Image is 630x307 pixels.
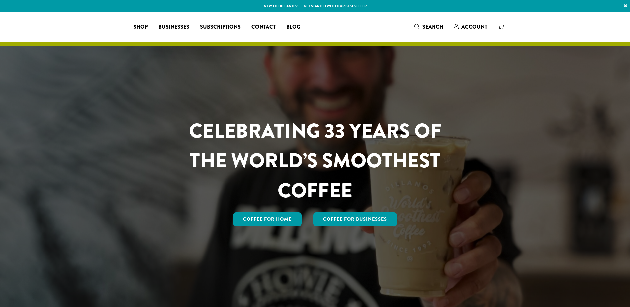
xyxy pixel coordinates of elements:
span: Blog [286,23,300,31]
span: Contact [251,23,276,31]
a: Coffee For Businesses [313,212,397,226]
span: Subscriptions [200,23,241,31]
h1: CELEBRATING 33 YEARS OF THE WORLD’S SMOOTHEST COFFEE [169,116,461,206]
a: Coffee for Home [233,212,302,226]
a: Get started with our best seller [304,3,367,9]
span: Shop [134,23,148,31]
span: Account [461,23,487,31]
a: Shop [128,22,153,32]
span: Businesses [158,23,189,31]
span: Search [422,23,443,31]
a: Search [409,21,449,32]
